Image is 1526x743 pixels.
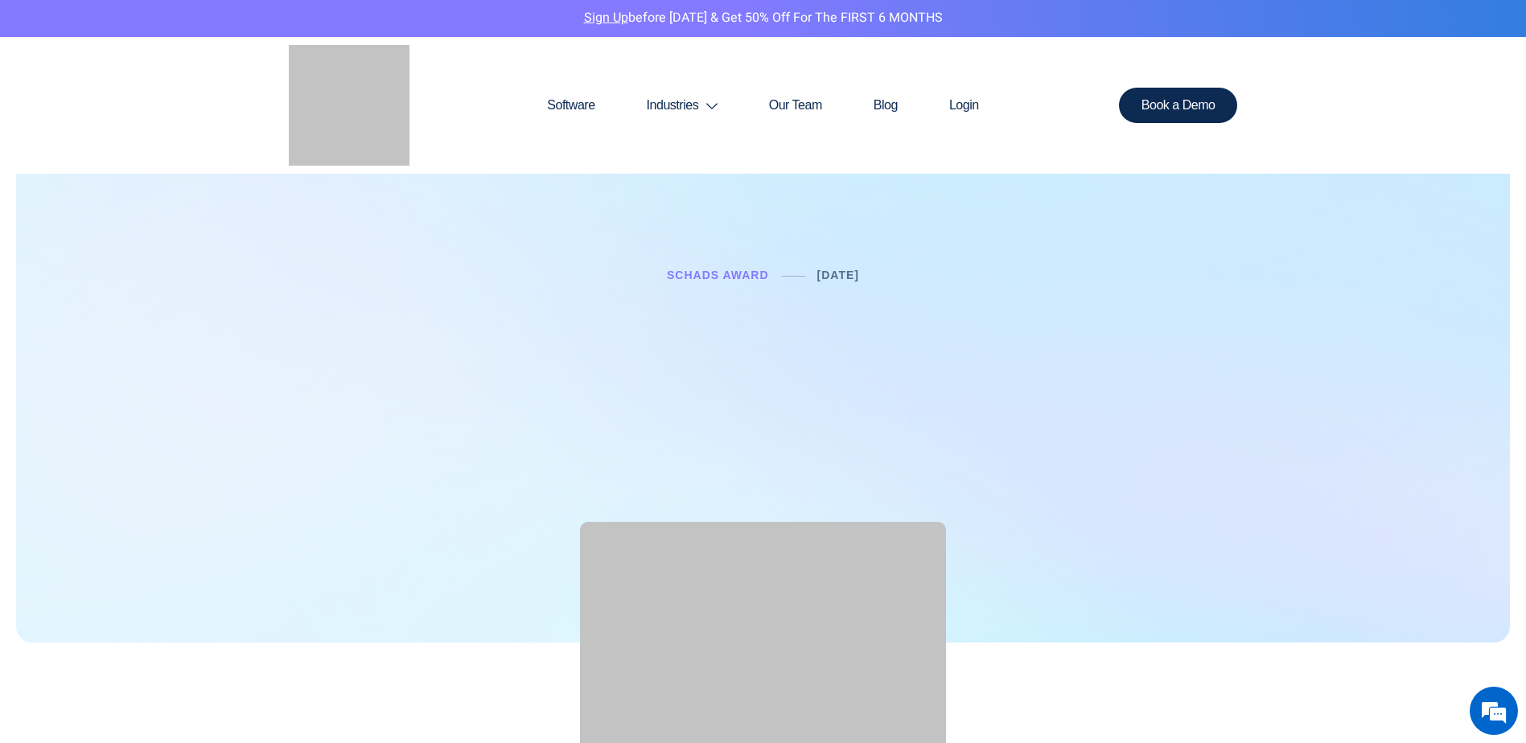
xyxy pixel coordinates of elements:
a: [DATE] [817,269,859,281]
a: Login [923,67,1005,144]
a: Software [521,67,620,144]
p: before [DATE] & Get 50% Off for the FIRST 6 MONTHS [12,8,1514,29]
a: Book a Demo [1119,88,1238,123]
span: Book a Demo [1141,99,1215,112]
a: Our Team [743,67,848,144]
a: Sign Up [584,8,628,27]
a: Schads Award [667,269,769,281]
a: Industries [621,67,743,144]
a: Blog [848,67,923,144]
